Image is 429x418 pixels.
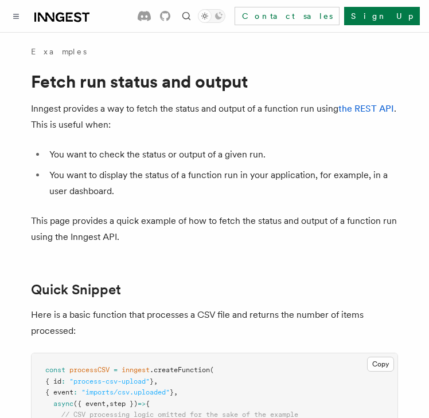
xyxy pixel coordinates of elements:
[69,377,150,385] span: "process-csv-upload"
[31,307,398,339] p: Here is a basic function that processes a CSV file and returns the number of items processed:
[31,71,398,92] h1: Fetch run status and output
[45,388,73,396] span: { event
[31,46,87,57] a: Examples
[31,101,398,133] p: Inngest provides a way to fetch the status and output of a function run using . This is useful when:
[73,388,77,396] span: :
[235,7,340,25] a: Contact sales
[45,377,61,385] span: { id
[106,400,110,408] span: ,
[122,366,150,374] span: inngest
[45,366,65,374] span: const
[73,400,106,408] span: ({ event
[154,377,158,385] span: ,
[180,9,193,23] button: Find something...
[174,388,178,396] span: ,
[81,388,170,396] span: "imports/csv.uploaded"
[150,366,210,374] span: .createFunction
[31,213,398,245] p: This page provides a quick example of how to fetch the status and output of a function run using ...
[110,400,138,408] span: step })
[46,147,398,163] li: You want to check the status or output of a given run.
[31,282,121,298] a: Quick Snippet
[210,366,214,374] span: (
[150,377,154,385] span: }
[138,400,146,408] span: =>
[46,167,398,199] li: You want to display the status of a function run in your application, for example, in a user dash...
[170,388,174,396] span: }
[61,377,65,385] span: :
[146,400,150,408] span: {
[367,357,394,372] button: Copy
[198,9,225,23] button: Toggle dark mode
[114,366,118,374] span: =
[69,366,110,374] span: processCSV
[338,103,394,114] a: the REST API
[53,400,73,408] span: async
[344,7,420,25] a: Sign Up
[9,9,23,23] button: Toggle navigation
